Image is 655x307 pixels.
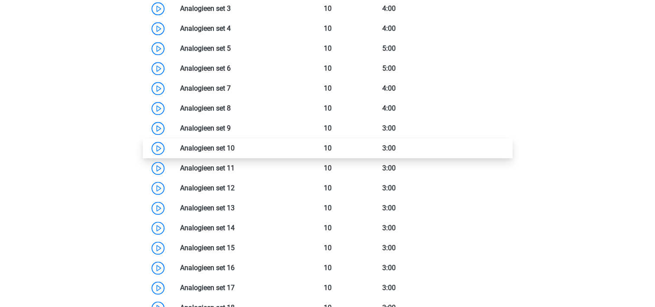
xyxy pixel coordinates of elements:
[174,83,297,94] div: Analogieen set 7
[174,23,297,34] div: Analogieen set 4
[174,43,297,54] div: Analogieen set 5
[174,283,297,293] div: Analogieen set 17
[174,243,297,253] div: Analogieen set 15
[174,203,297,213] div: Analogieen set 13
[174,63,297,74] div: Analogieen set 6
[174,103,297,114] div: Analogieen set 8
[174,3,297,14] div: Analogieen set 3
[174,123,297,134] div: Analogieen set 9
[174,183,297,193] div: Analogieen set 12
[174,143,297,153] div: Analogieen set 10
[174,263,297,273] div: Analogieen set 16
[174,163,297,173] div: Analogieen set 11
[174,223,297,233] div: Analogieen set 14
